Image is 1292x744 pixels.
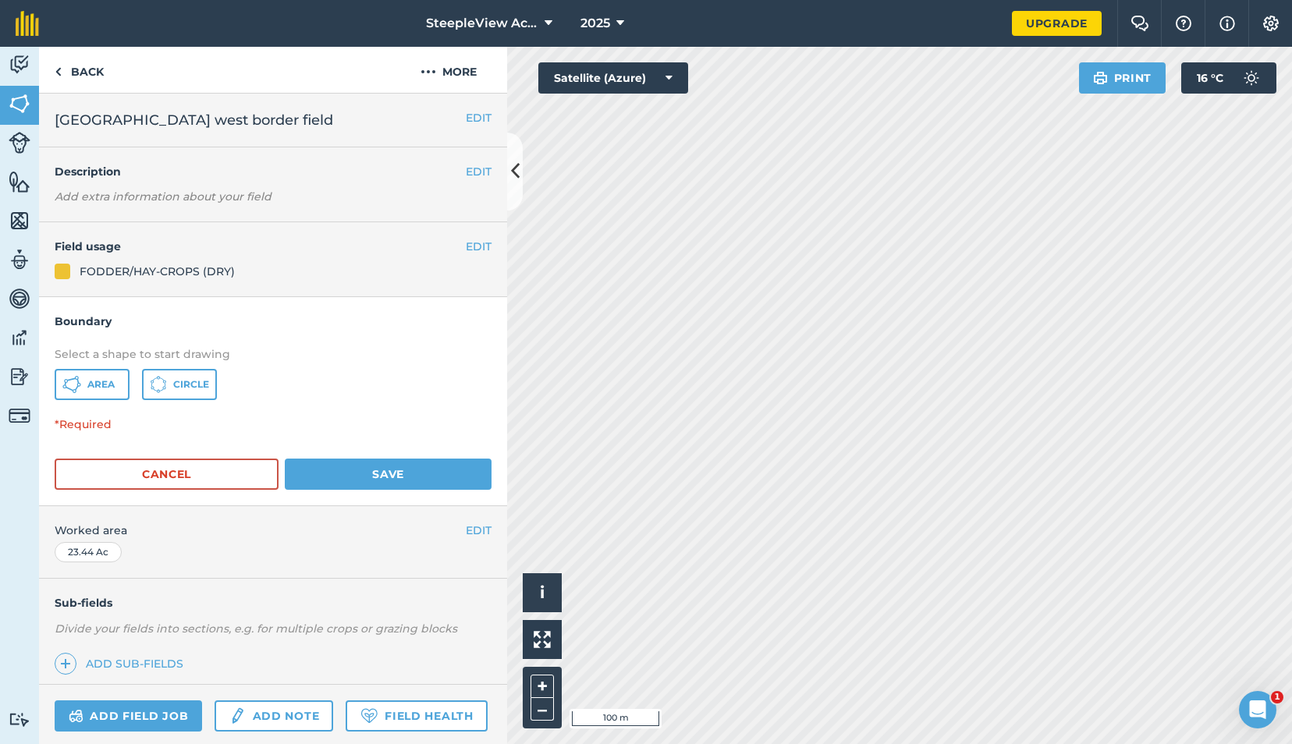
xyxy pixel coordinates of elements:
div: 23.44 Ac [55,542,122,562]
button: EDIT [466,522,492,539]
button: EDIT [466,238,492,255]
p: *Required [39,416,507,445]
button: 16 °C [1181,62,1276,94]
img: svg+xml;base64,PD94bWwgdmVyc2lvbj0iMS4wIiBlbmNvZGluZz0idXRmLTgiPz4KPCEtLSBHZW5lcmF0b3I6IEFkb2JlIE... [9,287,30,310]
img: svg+xml;base64,PD94bWwgdmVyc2lvbj0iMS4wIiBlbmNvZGluZz0idXRmLTgiPz4KPCEtLSBHZW5lcmF0b3I6IEFkb2JlIE... [9,365,30,388]
iframe: Intercom live chat [1239,691,1276,728]
img: svg+xml;base64,PHN2ZyB4bWxucz0iaHR0cDovL3d3dy53My5vcmcvMjAwMC9zdmciIHdpZHRoPSI5IiBoZWlnaHQ9IjI0Ii... [55,62,62,81]
p: Select a shape to start drawing [55,345,492,363]
button: – [531,698,554,721]
img: svg+xml;base64,PD94bWwgdmVyc2lvbj0iMS4wIiBlbmNvZGluZz0idXRmLTgiPz4KPCEtLSBHZW5lcmF0b3I6IEFkb2JlIE... [9,712,30,727]
img: svg+xml;base64,PHN2ZyB4bWxucz0iaHR0cDovL3d3dy53My5vcmcvMjAwMC9zdmciIHdpZHRoPSIxNCIgaGVpZ2h0PSIyNC... [60,654,71,673]
img: svg+xml;base64,PHN2ZyB4bWxucz0iaHR0cDovL3d3dy53My5vcmcvMjAwMC9zdmciIHdpZHRoPSIxNyIgaGVpZ2h0PSIxNy... [1219,14,1235,33]
button: Save [285,459,492,490]
img: Two speech bubbles overlapping with the left bubble in the forefront [1130,16,1149,31]
em: Divide your fields into sections, e.g. for multiple crops or grazing blocks [55,622,457,636]
a: Add field job [55,700,202,732]
img: svg+xml;base64,PD94bWwgdmVyc2lvbj0iMS4wIiBlbmNvZGluZz0idXRmLTgiPz4KPCEtLSBHZW5lcmF0b3I6IEFkb2JlIE... [69,707,83,725]
button: Circle [142,369,217,400]
span: 2025 [580,14,610,33]
img: svg+xml;base64,PD94bWwgdmVyc2lvbj0iMS4wIiBlbmNvZGluZz0idXRmLTgiPz4KPCEtLSBHZW5lcmF0b3I6IEFkb2JlIE... [9,248,30,271]
a: Add note [215,700,333,732]
button: More [390,47,507,93]
a: Back [39,47,119,93]
span: SteepleView Acres [426,14,538,33]
span: i [540,583,545,602]
a: Upgrade [1012,11,1102,36]
button: i [523,573,562,612]
button: Area [55,369,130,400]
h4: Description [55,163,492,180]
img: Four arrows, one pointing top left, one top right, one bottom right and the last bottom left [534,631,551,648]
img: svg+xml;base64,PHN2ZyB4bWxucz0iaHR0cDovL3d3dy53My5vcmcvMjAwMC9zdmciIHdpZHRoPSI1NiIgaGVpZ2h0PSI2MC... [9,92,30,115]
span: [GEOGRAPHIC_DATA] west border field [55,109,333,131]
button: Satellite (Azure) [538,62,688,94]
h4: Field usage [55,238,466,255]
img: svg+xml;base64,PD94bWwgdmVyc2lvbj0iMS4wIiBlbmNvZGluZz0idXRmLTgiPz4KPCEtLSBHZW5lcmF0b3I6IEFkb2JlIE... [1236,62,1267,94]
em: Add extra information about your field [55,190,272,204]
img: A question mark icon [1174,16,1193,31]
img: svg+xml;base64,PD94bWwgdmVyc2lvbj0iMS4wIiBlbmNvZGluZz0idXRmLTgiPz4KPCEtLSBHZW5lcmF0b3I6IEFkb2JlIE... [229,707,246,725]
button: EDIT [466,109,492,126]
h4: Boundary [39,297,507,330]
img: svg+xml;base64,PHN2ZyB4bWxucz0iaHR0cDovL3d3dy53My5vcmcvMjAwMC9zdmciIHdpZHRoPSIyMCIgaGVpZ2h0PSIyNC... [421,62,436,81]
img: svg+xml;base64,PD94bWwgdmVyc2lvbj0iMS4wIiBlbmNvZGluZz0idXRmLTgiPz4KPCEtLSBHZW5lcmF0b3I6IEFkb2JlIE... [9,53,30,76]
img: svg+xml;base64,PD94bWwgdmVyc2lvbj0iMS4wIiBlbmNvZGluZz0idXRmLTgiPz4KPCEtLSBHZW5lcmF0b3I6IEFkb2JlIE... [9,405,30,427]
img: svg+xml;base64,PD94bWwgdmVyc2lvbj0iMS4wIiBlbmNvZGluZz0idXRmLTgiPz4KPCEtLSBHZW5lcmF0b3I6IEFkb2JlIE... [9,326,30,349]
span: 1 [1271,691,1283,703]
img: svg+xml;base64,PD94bWwgdmVyc2lvbj0iMS4wIiBlbmNvZGluZz0idXRmLTgiPz4KPCEtLSBHZW5lcmF0b3I6IEFkb2JlIE... [9,132,30,154]
img: A cog icon [1262,16,1280,31]
button: Cancel [55,459,279,490]
img: fieldmargin Logo [16,11,39,36]
span: Area [87,378,115,391]
img: svg+xml;base64,PHN2ZyB4bWxucz0iaHR0cDovL3d3dy53My5vcmcvMjAwMC9zdmciIHdpZHRoPSI1NiIgaGVpZ2h0PSI2MC... [9,209,30,232]
img: svg+xml;base64,PHN2ZyB4bWxucz0iaHR0cDovL3d3dy53My5vcmcvMjAwMC9zdmciIHdpZHRoPSIxOSIgaGVpZ2h0PSIyNC... [1093,69,1108,87]
span: 16 ° C [1197,62,1223,94]
h4: Sub-fields [39,594,507,611]
div: FODDER/HAY-CROPS (DRY) [80,263,235,280]
span: Circle [173,378,209,391]
a: Add sub-fields [55,653,190,675]
img: svg+xml;base64,PHN2ZyB4bWxucz0iaHR0cDovL3d3dy53My5vcmcvMjAwMC9zdmciIHdpZHRoPSI1NiIgaGVpZ2h0PSI2MC... [9,170,30,193]
button: Print [1079,62,1166,94]
button: EDIT [466,163,492,180]
a: Field Health [346,700,487,732]
button: + [531,675,554,698]
span: Worked area [55,522,492,539]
